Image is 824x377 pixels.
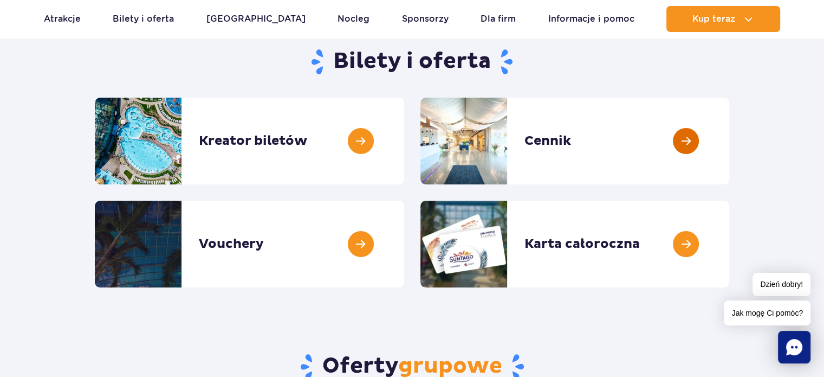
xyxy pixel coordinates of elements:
a: Sponsorzy [402,6,449,32]
a: [GEOGRAPHIC_DATA] [206,6,306,32]
div: Chat [778,331,810,363]
span: Dzień dobry! [752,273,810,296]
a: Atrakcje [44,6,81,32]
span: Jak mogę Ci pomóc? [724,301,810,325]
a: Bilety i oferta [113,6,174,32]
button: Kup teraz [666,6,780,32]
h1: Bilety i oferta [95,48,729,76]
a: Dla firm [481,6,516,32]
a: Nocleg [338,6,369,32]
span: Kup teraz [692,14,735,24]
a: Informacje i pomoc [548,6,634,32]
